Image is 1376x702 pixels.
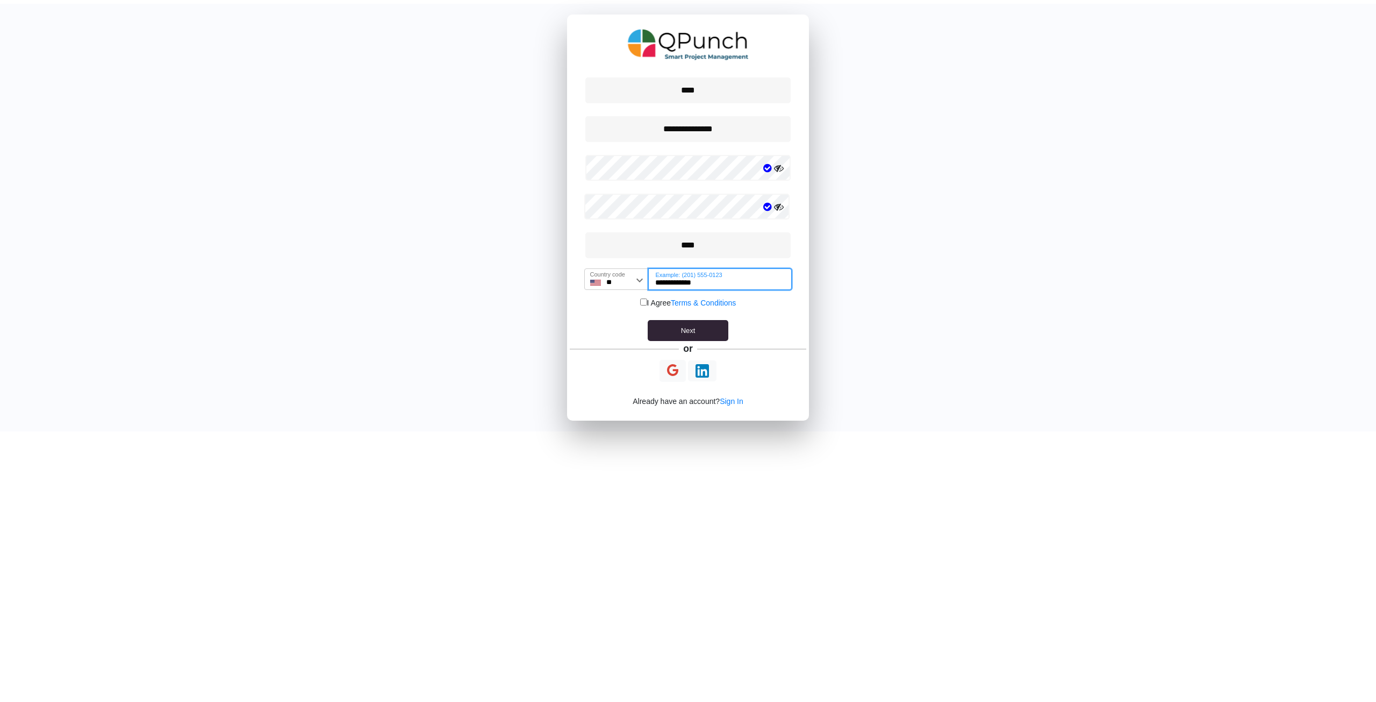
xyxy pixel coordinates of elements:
[567,386,809,417] h6: Already have an account?
[681,327,696,335] span: Next
[648,320,728,342] button: Next
[660,360,686,382] button: Continue With Google
[656,271,722,280] label: Example: (201) 555-0123
[567,297,809,309] div: I Agree
[682,341,695,356] h5: or
[720,397,743,406] a: Sign In
[696,364,709,378] img: Loading...
[628,25,749,64] img: QPunch
[590,270,625,279] label: Country code
[671,299,736,307] a: Terms & Conditions
[688,360,716,381] button: Continue With LinkedIn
